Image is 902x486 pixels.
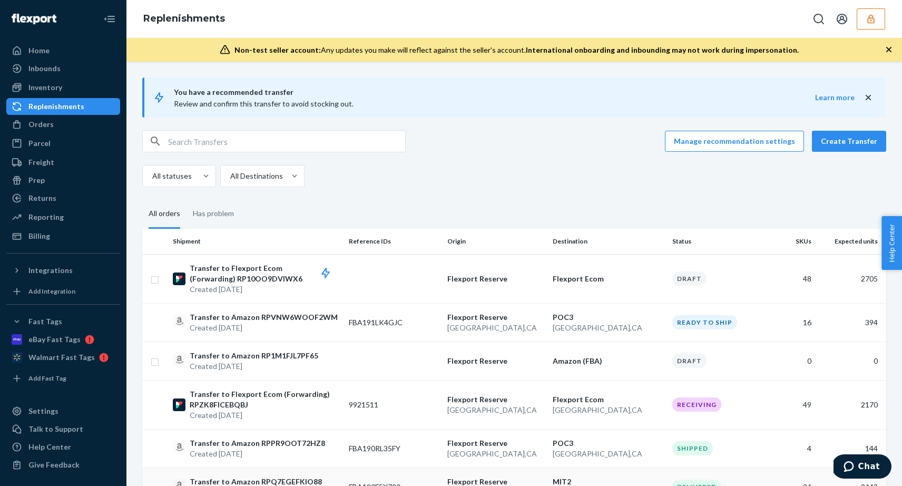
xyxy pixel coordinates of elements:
a: Replenishments [143,13,225,24]
td: 2170 [816,380,886,429]
th: Expected units [816,229,886,254]
div: Shipped [672,441,713,455]
p: Flexport Ecom [553,394,664,405]
p: [GEOGRAPHIC_DATA] , CA [553,323,664,333]
button: Close Navigation [99,8,120,30]
p: [GEOGRAPHIC_DATA] , CA [447,323,544,333]
div: Any updates you make will reflect against the seller's account. [234,45,799,55]
button: Open Search Box [808,8,829,30]
th: Origin [443,229,548,254]
p: Flexport Reserve [447,312,544,323]
div: Give Feedback [28,460,80,470]
button: Help Center [881,216,902,270]
a: Home [6,42,120,59]
p: Created [DATE] [190,361,318,372]
td: 0 [767,342,816,380]
img: Flexport logo [12,14,56,24]
button: Talk to Support [6,421,120,438]
div: All statuses [152,171,192,181]
td: 48 [767,254,816,303]
div: Orders [28,119,54,130]
div: Help Center [28,442,71,452]
td: 9921511 [345,380,443,429]
a: Inbounds [6,60,120,77]
a: Freight [6,154,120,171]
div: Inbounds [28,63,61,74]
td: 2705 [816,254,886,303]
div: Inventory [28,82,62,93]
a: Billing [6,228,120,245]
button: Learn more [815,92,855,103]
p: Flexport Reserve [447,394,544,405]
button: Manage recommendation settings [665,131,804,152]
p: Created [DATE] [190,284,340,295]
p: [GEOGRAPHIC_DATA] , CA [553,449,664,459]
div: Add Integration [28,287,75,296]
td: FBA191LK4GJC [345,303,443,342]
div: All Destinations [230,171,283,181]
p: Created [DATE] [190,323,338,333]
p: POC3 [553,438,664,449]
a: Orders [6,116,120,133]
p: Created [DATE] [190,449,325,459]
p: [GEOGRAPHIC_DATA] , CA [447,449,544,459]
span: International onboarding and inbounding may not work during impersonation. [526,45,799,54]
a: Prep [6,172,120,189]
input: All Destinations [229,171,230,181]
p: Transfer to Amazon RPVNW6WOOF2WM [190,312,338,323]
div: Parcel [28,138,51,149]
div: Talk to Support [28,424,83,434]
p: Flexport Reserve [447,438,544,449]
div: Walmart Fast Tags [28,352,95,363]
input: All statuses [151,171,152,181]
th: Status [668,229,767,254]
td: 49 [767,380,816,429]
iframe: Opens a widget where you can chat to one of our agents [834,454,891,481]
div: Settings [28,406,58,416]
button: Fast Tags [6,313,120,330]
th: Destination [548,229,668,254]
a: Replenishments [6,98,120,115]
div: Fast Tags [28,316,62,327]
button: close [863,92,874,103]
p: Flexport Ecom [553,274,664,284]
div: Draft [672,354,707,368]
p: POC3 [553,312,664,323]
th: Reference IDs [345,229,443,254]
td: 144 [816,429,886,468]
span: Review and confirm this transfer to avoid stocking out. [174,99,354,108]
div: Has problem [193,200,234,227]
a: Add Integration [6,283,120,300]
a: eBay Fast Tags [6,331,120,348]
ol: breadcrumbs [135,4,233,34]
div: Freight [28,157,54,168]
a: Returns [6,190,120,207]
div: Billing [28,231,50,241]
p: Transfer to Flexport Ecom (Forwarding) RP10OO9DVIWX6 [190,263,340,284]
button: Give Feedback [6,456,120,473]
td: FBA190RL35FY [345,429,443,468]
div: Replenishments [28,101,84,112]
span: You have a recommended transfer [174,86,815,99]
p: [GEOGRAPHIC_DATA] , CA [447,405,544,415]
div: Ready to ship [672,315,737,329]
div: Returns [28,193,56,203]
div: Integrations [28,265,73,276]
div: Add Fast Tag [28,374,66,383]
div: Draft [672,271,707,286]
a: Walmart Fast Tags [6,349,120,366]
p: [GEOGRAPHIC_DATA] , CA [553,405,664,415]
p: Created [DATE] [190,410,340,421]
th: SKUs [767,229,816,254]
div: Prep [28,175,45,186]
td: 394 [816,303,886,342]
button: Create Transfer [812,131,886,152]
div: eBay Fast Tags [28,334,81,345]
input: Search Transfers [168,131,405,152]
div: Home [28,45,50,56]
a: Parcel [6,135,120,152]
p: Amazon (FBA) [553,356,664,366]
a: Settings [6,403,120,420]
